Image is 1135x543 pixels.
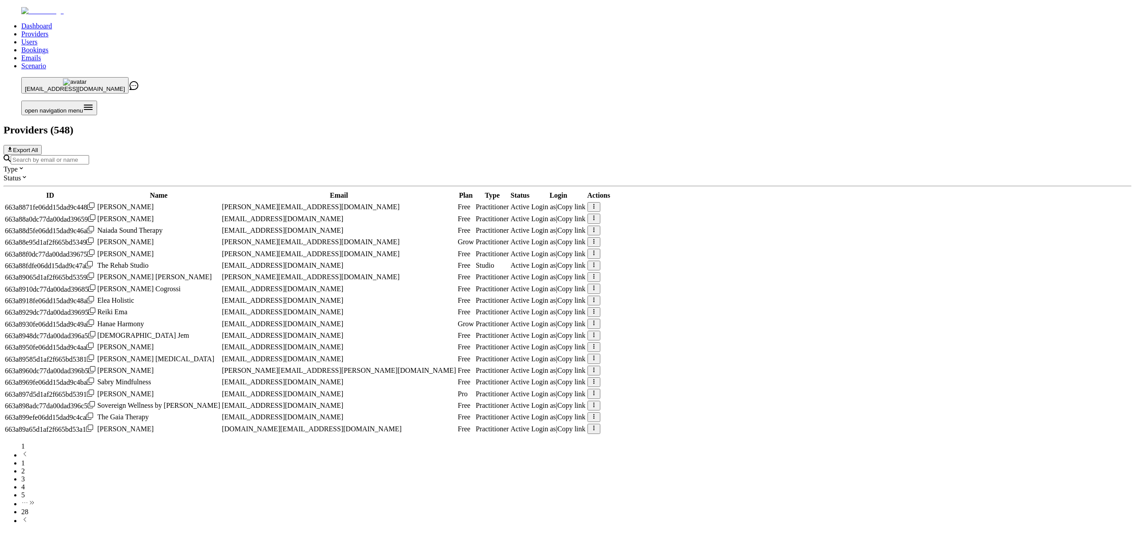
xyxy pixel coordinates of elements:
[511,227,530,234] div: Active
[511,413,530,421] div: Active
[557,273,586,281] span: Copy link
[531,297,556,304] span: Login as
[97,215,153,223] span: [PERSON_NAME]
[511,262,530,270] div: Active
[531,378,585,386] div: |
[587,191,611,200] th: Actions
[531,413,556,421] span: Login as
[557,390,586,398] span: Copy link
[97,320,144,328] span: Hanae Harmony
[222,215,343,223] span: [EMAIL_ADDRESS][DOMAIN_NAME]
[97,227,162,234] span: Naiada Sound Therapy
[25,107,83,114] span: open navigation menu
[511,285,530,293] div: Active
[557,285,586,293] span: Copy link
[531,332,585,340] div: |
[5,215,95,223] div: Click to copy
[531,273,585,281] div: |
[476,285,509,293] span: validated
[531,343,556,351] span: Login as
[476,425,509,433] span: validated
[5,413,95,422] div: Click to copy
[511,343,530,351] div: Active
[531,390,585,398] div: |
[21,22,52,30] a: Dashboard
[5,331,95,340] div: Click to copy
[458,425,470,433] span: Free
[5,425,95,434] div: Click to copy
[557,367,586,374] span: Copy link
[63,78,86,86] img: avatar
[531,355,556,363] span: Login as
[97,297,134,304] span: Elea Holistic
[458,308,470,316] span: Free
[222,227,343,234] span: [EMAIL_ADDRESS][DOMAIN_NAME]
[458,215,470,223] span: Free
[5,308,95,316] div: Click to copy
[222,203,399,211] span: [PERSON_NAME][EMAIL_ADDRESS][DOMAIN_NAME]
[21,442,25,450] span: 1
[5,203,95,211] div: Click to copy
[458,390,467,398] span: Pro
[511,297,530,305] div: Active
[97,402,220,409] span: Sovereign Wellness by [PERSON_NAME]
[97,250,153,258] span: [PERSON_NAME]
[97,355,214,363] span: [PERSON_NAME] [MEDICAL_DATA]
[557,297,586,304] span: Copy link
[531,425,556,433] span: Login as
[511,215,530,223] div: Active
[476,227,509,234] span: validated
[4,173,1131,182] div: Status
[531,390,556,398] span: Login as
[5,226,95,235] div: Click to copy
[531,308,585,316] div: |
[97,285,180,293] span: [PERSON_NAME] Cogrossi
[222,285,343,293] span: [EMAIL_ADDRESS][DOMAIN_NAME]
[458,332,470,339] span: Free
[458,250,470,258] span: Free
[531,262,585,270] div: |
[21,54,41,62] a: Emails
[4,145,42,155] button: Export All
[222,425,401,433] span: [DOMAIN_NAME][EMAIL_ADDRESS][DOMAIN_NAME]
[557,203,586,211] span: Copy link
[21,101,97,115] button: Open menu
[476,297,509,304] span: validated
[458,285,470,293] span: Free
[458,355,470,363] span: Free
[557,320,586,328] span: Copy link
[222,355,343,363] span: [EMAIL_ADDRESS][DOMAIN_NAME]
[97,343,153,351] span: [PERSON_NAME]
[5,366,95,375] div: Click to copy
[511,250,530,258] div: Active
[531,285,556,293] span: Login as
[476,343,509,351] span: validated
[531,367,556,374] span: Login as
[97,308,127,316] span: Reiki Ema
[458,402,470,409] span: Free
[222,390,343,398] span: [EMAIL_ADDRESS][DOMAIN_NAME]
[531,367,585,375] div: |
[5,343,95,352] div: Click to copy
[511,273,530,281] div: Active
[458,203,470,211] span: Free
[531,425,585,433] div: |
[21,77,129,94] button: avatar[EMAIL_ADDRESS][DOMAIN_NAME]
[511,425,530,433] div: Active
[222,273,399,281] span: [PERSON_NAME][EMAIL_ADDRESS][DOMAIN_NAME]
[222,262,343,269] span: [EMAIL_ADDRESS][DOMAIN_NAME]
[21,62,46,70] a: Scenario
[25,86,125,92] span: [EMAIL_ADDRESS][DOMAIN_NAME]
[476,238,509,246] span: validated
[4,191,96,200] th: ID
[221,191,456,200] th: Email
[97,425,153,433] span: [PERSON_NAME]
[21,516,1131,525] li: next page button
[557,227,586,234] span: Copy link
[476,262,494,269] span: validated
[476,250,509,258] span: validated
[4,164,1131,173] div: Type
[4,442,1131,525] nav: pagination navigation
[557,262,586,269] span: Copy link
[511,308,530,316] div: Active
